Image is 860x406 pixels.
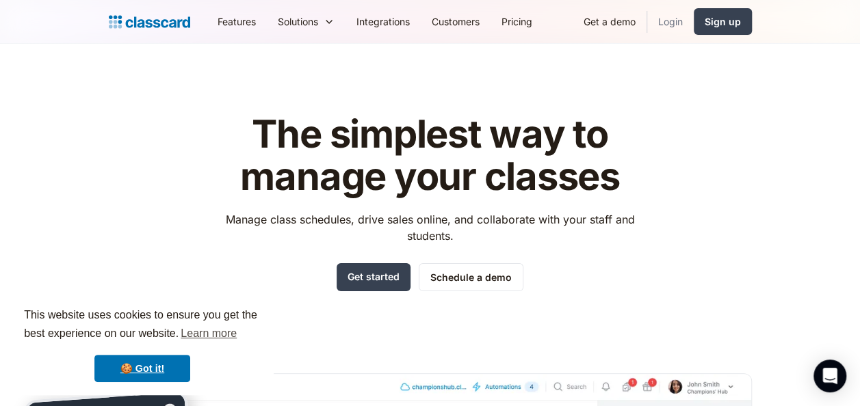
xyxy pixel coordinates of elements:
a: Get started [337,263,411,291]
a: home [109,12,190,31]
div: Solutions [278,14,318,29]
div: Solutions [267,6,346,37]
div: Open Intercom Messenger [813,360,846,392]
a: Customers [421,6,491,37]
a: Pricing [491,6,543,37]
a: learn more about cookies [179,323,239,344]
a: Get a demo [573,6,647,37]
p: Manage class schedules, drive sales online, and collaborate with your staff and students. [213,211,647,244]
a: Login [647,6,694,37]
h1: The simplest way to manage your classes [213,113,647,198]
a: dismiss cookie message [94,355,190,382]
span: This website uses cookies to ensure you get the best experience on our website. [24,307,261,344]
a: Features [207,6,267,37]
div: cookieconsent [11,294,274,395]
div: Sign up [705,14,741,29]
a: Sign up [694,8,752,35]
a: Integrations [346,6,421,37]
a: Schedule a demo [419,263,523,291]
